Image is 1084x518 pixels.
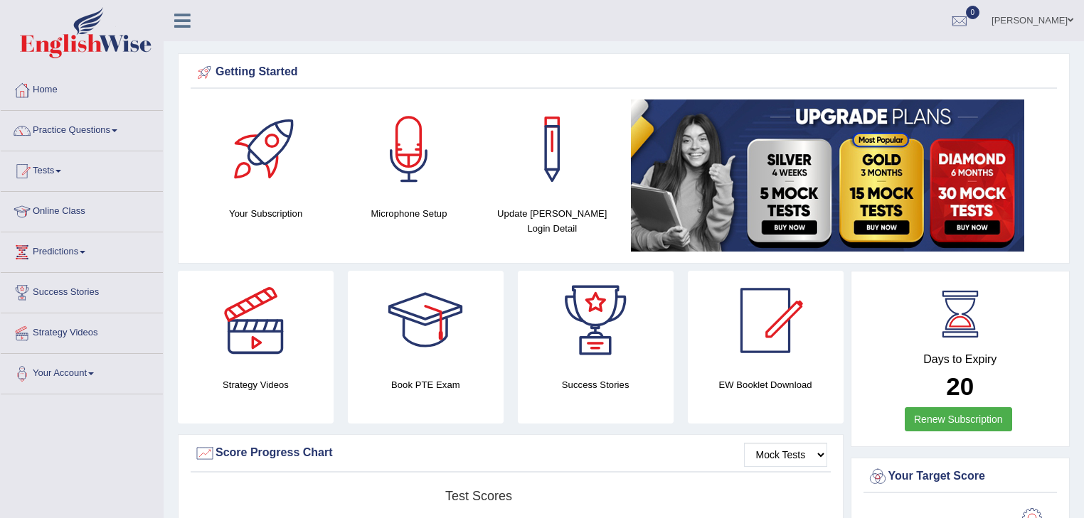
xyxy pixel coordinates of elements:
h4: Days to Expiry [867,353,1054,366]
h4: Your Subscription [201,206,330,221]
div: Score Progress Chart [194,443,827,464]
h4: Book PTE Exam [348,377,504,392]
a: Home [1,70,163,106]
div: Getting Started [194,62,1053,83]
h4: Microphone Setup [344,206,473,221]
a: Strategy Videos [1,313,163,349]
a: Your Account [1,354,163,389]
a: Online Class [1,192,163,227]
img: small5.jpg [631,99,1024,252]
h4: Strategy Videos [178,377,334,392]
a: Renew Subscription [905,407,1012,431]
h4: Success Stories [518,377,674,392]
a: Success Stories [1,273,163,308]
h4: EW Booklet Download [688,377,844,392]
h4: Update [PERSON_NAME] Login Detail [488,206,617,236]
a: Practice Questions [1,111,163,146]
span: 0 [966,6,980,19]
b: 20 [946,372,974,400]
a: Tests [1,151,163,187]
div: Your Target Score [867,466,1054,487]
tspan: Test scores [445,489,512,503]
a: Predictions [1,232,163,268]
